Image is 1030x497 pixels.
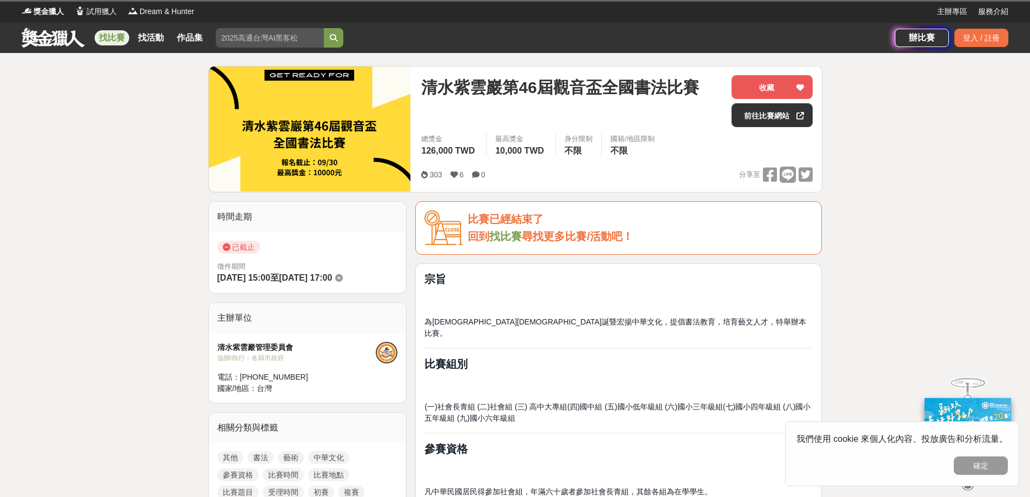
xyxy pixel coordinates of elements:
span: 303 [429,170,442,179]
span: 徵件期間 [217,262,245,270]
a: 書法 [248,451,274,464]
span: [DATE] 15:00 [217,273,270,282]
span: 凡中華民國居民得參加社會組，年滿六十歲者參加社會長青組，其餘各組為在學學生。 [424,487,712,496]
a: 比賽時間 [263,468,304,481]
span: Dream & Hunter [139,6,194,17]
span: 分享至 [739,167,760,183]
span: 126,000 TWD [421,146,475,155]
div: 比賽已經結束了 [468,210,813,228]
span: 尋找更多比賽/活動吧！ [522,230,633,242]
a: Logo獎金獵人 [22,6,64,17]
img: ff197300-f8ee-455f-a0ae-06a3645bc375.jpg [925,398,1011,470]
div: 清水紫雲巖管理委員會 [217,342,376,353]
span: 國家/地區： [217,384,257,393]
a: 比賽地點 [308,468,349,481]
span: 10,000 TWD [495,146,544,155]
span: 獎金獵人 [34,6,64,17]
a: 主辦專區 [937,6,967,17]
a: 中華文化 [308,451,349,464]
div: 主辦單位 [209,303,407,333]
span: 台灣 [257,384,272,393]
div: 相關分類與標籤 [209,413,407,443]
span: [DATE] 17:00 [279,273,332,282]
span: 為[DEMOGRAPHIC_DATA][DEMOGRAPHIC_DATA]誕暨宏揚中華文化，提倡書法教育，培育藝文人才，特舉辦本比賽。 [424,317,806,337]
a: Logo試用獵人 [75,6,117,17]
span: 最高獎金 [495,134,547,144]
strong: 參賽資格 [424,443,468,455]
a: 藝術 [278,451,304,464]
strong: 宗旨 [424,273,446,285]
a: 參賽資格 [217,468,258,481]
a: LogoDream & Hunter [128,6,194,17]
img: Cover Image [209,67,411,191]
a: 前往比賽網站 [732,103,813,127]
span: 試用獵人 [87,6,117,17]
div: 國籍/地區限制 [610,134,655,144]
a: 其他 [217,451,243,464]
a: 辦比賽 [895,29,949,47]
div: 身分限制 [564,134,593,144]
span: 回到 [468,230,489,242]
span: 不限 [564,146,582,155]
a: 作品集 [172,30,207,45]
strong: 比賽組別 [424,358,468,370]
a: 服務介紹 [978,6,1008,17]
div: 電話： [PHONE_NUMBER] [217,372,376,383]
span: 6 [460,170,464,179]
span: 總獎金 [421,134,477,144]
img: Icon [424,210,462,246]
span: 清水紫雲巖第46屆觀音盃全國書法比賽 [421,75,699,100]
button: 收藏 [732,75,813,99]
span: 不限 [610,146,628,155]
a: 找比賽 [489,230,522,242]
button: 確定 [954,456,1008,475]
div: 時間走期 [209,202,407,232]
div: 登入 / 註冊 [954,29,1008,47]
a: 找活動 [134,30,168,45]
a: 找比賽 [95,30,129,45]
span: 我們使用 cookie 來個人化內容、投放廣告和分析流量。 [796,434,1008,443]
span: (一)社會長青組 (二)社會組 (三) 高中大專組(四)國中組 (五)國小低年級組 (六)國小三年級組(七)國小四年級組 (八)國小五年級組 (九)國小六年級組 [424,402,810,422]
img: Logo [22,5,32,16]
span: 0 [481,170,486,179]
span: 至 [270,273,279,282]
div: 協辦/執行： 各縣市政府 [217,353,376,363]
img: Logo [75,5,85,16]
input: 2025高通台灣AI黑客松 [216,28,324,48]
span: 已截止 [217,241,260,254]
img: Logo [128,5,138,16]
